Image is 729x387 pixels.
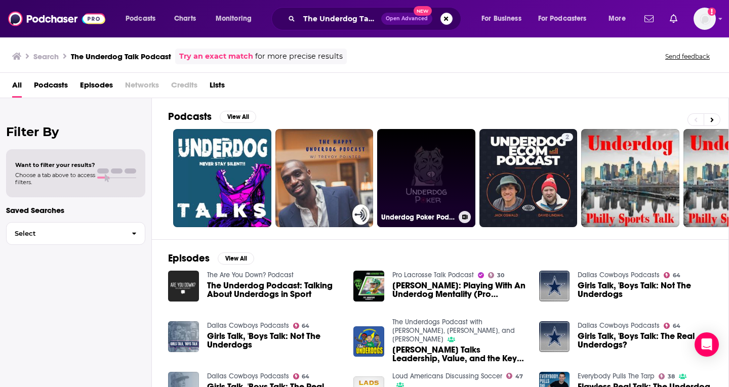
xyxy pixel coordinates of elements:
[640,10,658,27] a: Show notifications dropdown
[578,321,660,330] a: Dallas Cowboys Podcasts
[168,252,254,265] a: EpisodesView All
[668,374,675,379] span: 38
[664,272,680,278] a: 64
[392,281,527,298] a: Pat Harbeson: Playing With An Underdog Mentality (Pro Lacrosse Talk Podcast #66)
[392,271,474,279] a: Pro Lacrosse Talk Podcast
[168,252,210,265] h2: Episodes
[578,281,712,298] a: Girls Talk, 'Boys Talk: Not The Underdogs
[694,8,716,30] button: Show profile menu
[506,373,523,379] a: 47
[578,372,655,380] a: Everybody Pulls The Tarp
[673,273,680,278] span: 64
[34,77,68,98] a: Podcasts
[392,346,527,363] a: Jared Dudley Talks Leadership, Value, and the Keys to Longevity in NBA | The Underdogs Podcast | E2
[15,161,95,168] span: Want to filter your results?
[708,8,716,16] svg: Add a profile image
[561,133,573,141] a: 2
[565,133,569,143] span: 2
[210,77,225,98] a: Lists
[381,213,455,222] h3: Underdog Poker Podcast
[353,271,384,302] img: Pat Harbeson: Playing With An Underdog Mentality (Pro Lacrosse Talk Podcast #66)
[71,52,171,61] h3: The Underdog Talk Podcast
[664,323,680,329] a: 64
[497,273,504,278] span: 30
[694,8,716,30] span: Logged in as megcassidy
[125,77,159,98] span: Networks
[168,321,199,352] img: Girls Talk, 'Boys Talk: Not The Underdogs
[6,124,145,139] h2: Filter By
[302,324,309,328] span: 64
[392,318,515,343] a: The Underdogs Podcast with Jordan Daly, Mike Taylor, and Craig Smith
[207,372,289,380] a: Dallas Cowboys Podcasts
[207,281,342,298] a: The Underdog Podcast: Talking About Underdogs in Sport
[15,171,95,186] span: Choose a tab above to access filters.
[381,13,432,25] button: Open AdvancedNew
[694,8,716,30] img: User Profile
[293,323,310,329] a: 64
[209,11,265,27] button: open menu
[168,110,212,123] h2: Podcasts
[12,77,22,98] a: All
[353,326,384,357] img: Jared Dudley Talks Leadership, Value, and the Keys to Longevity in NBA | The Underdogs Podcast | E2
[578,271,660,279] a: Dallas Cowboys Podcasts
[659,373,675,379] a: 38
[377,129,475,227] a: Underdog Poker Podcast
[662,52,713,61] button: Send feedback
[168,11,202,27] a: Charts
[515,374,523,379] span: 47
[601,11,638,27] button: open menu
[673,324,680,328] span: 64
[414,6,432,16] span: New
[80,77,113,98] a: Episodes
[532,11,601,27] button: open menu
[6,222,145,245] button: Select
[174,12,196,26] span: Charts
[179,51,253,62] a: Try an exact match
[7,230,124,237] span: Select
[299,11,381,27] input: Search podcasts, credits, & more...
[207,321,289,330] a: Dallas Cowboys Podcasts
[218,252,254,265] button: View All
[488,272,504,278] a: 30
[392,346,527,363] span: [PERSON_NAME] Talks Leadership, Value, and the Keys to Longevity in NBA | The Underdogs Podcast | E2
[578,332,712,349] a: Girls Talk, 'Boys Talk: The Real Underdogs?
[392,281,527,298] span: [PERSON_NAME]: Playing With An Underdog Mentality (Pro Lacrosse Talk Podcast #66)
[255,51,343,62] span: for more precise results
[126,12,155,26] span: Podcasts
[168,271,199,302] a: The Underdog Podcast: Talking About Underdogs in Sport
[168,110,256,123] a: PodcastsView All
[479,129,578,227] a: 2
[281,7,471,30] div: Search podcasts, credits, & more...
[539,321,570,352] img: Girls Talk, 'Boys Talk: The Real Underdogs?
[539,271,570,302] img: Girls Talk, 'Boys Talk: Not The Underdogs
[302,374,309,379] span: 64
[6,205,145,215] p: Saved Searches
[386,16,428,21] span: Open Advanced
[392,372,502,380] a: Loud Americans Discussing Soccer
[33,52,59,61] h3: Search
[474,11,534,27] button: open menu
[207,332,342,349] a: Girls Talk, 'Boys Talk: Not The Underdogs
[609,12,626,26] span: More
[695,332,719,357] div: Open Intercom Messenger
[207,271,294,279] a: The Are You Down? Podcast
[481,12,521,26] span: For Business
[8,9,105,28] img: Podchaser - Follow, Share and Rate Podcasts
[666,10,681,27] a: Show notifications dropdown
[216,12,252,26] span: Monitoring
[220,111,256,123] button: View All
[171,77,197,98] span: Credits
